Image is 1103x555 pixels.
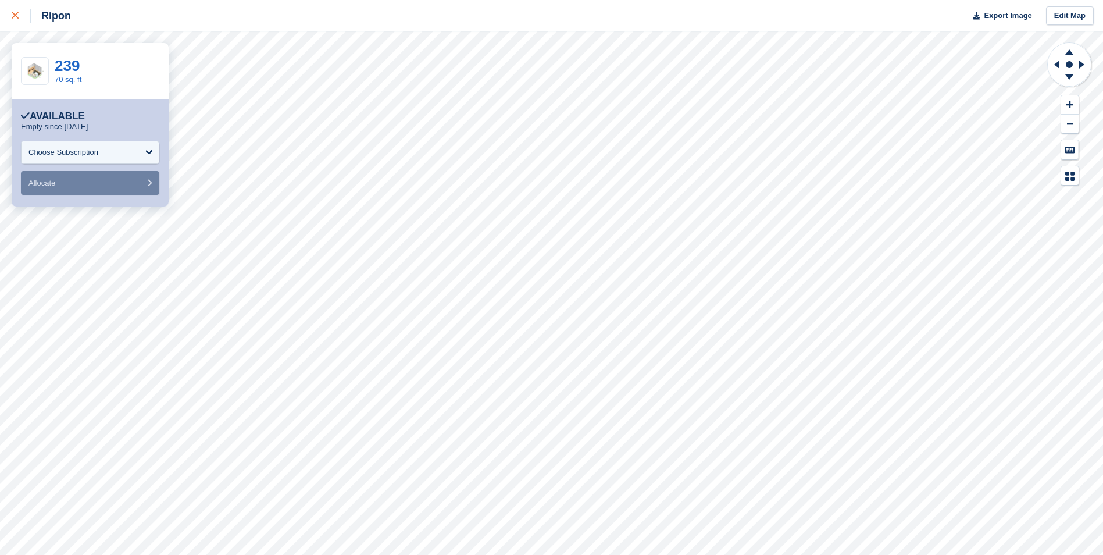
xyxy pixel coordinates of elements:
a: 70 sq. ft [55,75,81,84]
span: Export Image [984,10,1031,22]
button: Export Image [966,6,1032,26]
button: Allocate [21,171,159,195]
button: Zoom Out [1061,115,1079,134]
a: Edit Map [1046,6,1094,26]
span: Allocate [28,179,55,187]
button: Zoom In [1061,95,1079,115]
img: SCA-66sqft.jpg [22,62,48,80]
div: Ripon [31,9,71,23]
a: 239 [55,57,80,74]
p: Empty since [DATE] [21,122,88,131]
button: Keyboard Shortcuts [1061,140,1079,159]
div: Choose Subscription [28,147,98,158]
button: Map Legend [1061,166,1079,186]
div: Available [21,111,85,122]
